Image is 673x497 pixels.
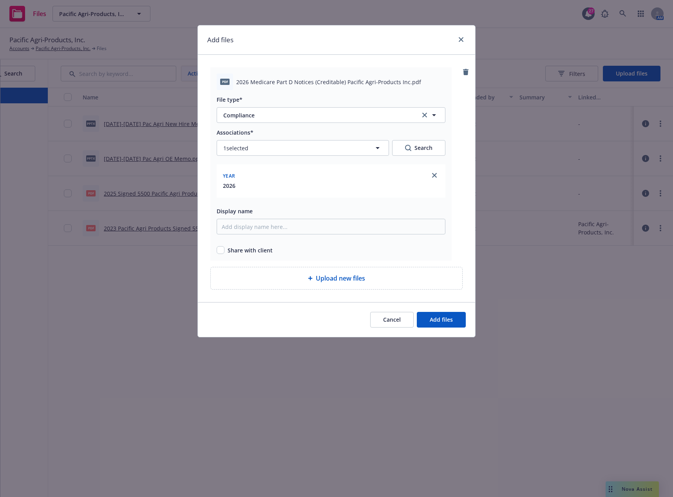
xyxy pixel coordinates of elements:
[405,145,411,151] svg: Search
[405,140,432,155] div: Search
[210,267,463,290] div: Upload new files
[223,144,248,152] span: 1 selected
[430,171,439,180] a: close
[456,35,466,44] a: close
[383,316,401,323] span: Cancel
[223,111,409,119] span: Compliance
[370,312,414,328] button: Cancel
[316,274,365,283] span: Upload new files
[217,219,445,234] input: Add display name here...
[217,107,445,123] button: Complianceclear selection
[417,312,466,328] button: Add files
[217,96,242,103] span: File type*
[207,35,233,45] h1: Add files
[461,67,470,77] a: remove
[430,316,453,323] span: Add files
[236,78,421,86] span: 2026 Medicare Part D Notices (Creditable) Pacific Agri-Products Inc.pdf
[217,207,253,215] span: Display name
[420,110,429,120] a: clear selection
[392,140,445,156] button: SearchSearch
[217,129,253,136] span: Associations*
[220,79,230,85] span: pdf
[223,182,235,190] button: 2026
[217,140,389,156] button: 1selected
[223,173,235,179] span: Year
[228,246,273,254] span: Share with client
